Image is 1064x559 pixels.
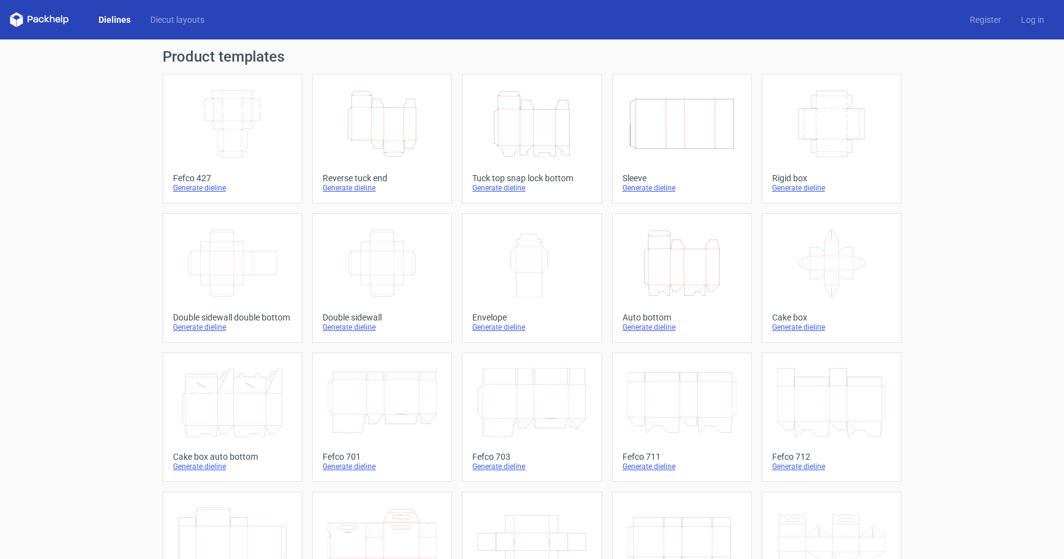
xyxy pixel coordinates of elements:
div: Sleeve [623,173,741,183]
a: Fefco 703Generate dieline [462,353,602,482]
div: Generate dieline [772,322,891,332]
a: Auto bottomGenerate dieline [612,213,752,343]
div: Generate dieline [772,183,891,193]
div: Generate dieline [772,462,891,471]
div: Generate dieline [173,183,292,193]
a: Cake box auto bottomGenerate dieline [163,353,302,482]
div: Generate dieline [623,462,741,471]
div: Fefco 427 [173,173,292,183]
a: Reverse tuck endGenerate dieline [312,74,452,203]
div: Cake box [772,312,891,322]
a: Cake boxGenerate dieline [762,213,901,343]
div: Generate dieline [472,183,591,193]
div: Cake box auto bottom [173,452,292,462]
div: Double sidewall double bottom [173,312,292,322]
h1: Product templates [163,49,901,64]
div: Rigid box [772,173,891,183]
div: Auto bottom [623,312,741,322]
a: Log in [1011,14,1054,26]
div: Generate dieline [323,322,441,332]
div: Tuck top snap lock bottom [472,173,591,183]
a: Register [960,14,1011,26]
div: Generate dieline [173,462,292,471]
div: Generate dieline [173,322,292,332]
div: Fefco 703 [472,452,591,462]
a: Diecut layouts [140,14,214,26]
div: Fefco 711 [623,452,741,462]
div: Double sidewall [323,312,441,322]
a: Double sidewall double bottomGenerate dieline [163,213,302,343]
a: Dielines [89,14,140,26]
div: Generate dieline [472,462,591,471]
a: EnvelopeGenerate dieline [462,213,602,343]
a: Fefco 711Generate dieline [612,353,752,482]
div: Generate dieline [623,183,741,193]
div: Fefco 712 [772,452,891,462]
div: Generate dieline [472,322,591,332]
a: Fefco 712Generate dieline [762,353,901,482]
a: Fefco 701Generate dieline [312,353,452,482]
a: SleeveGenerate dieline [612,74,752,203]
div: Reverse tuck end [323,173,441,183]
div: Envelope [472,312,591,322]
div: Generate dieline [323,183,441,193]
div: Fefco 701 [323,452,441,462]
a: Tuck top snap lock bottomGenerate dieline [462,74,602,203]
a: Fefco 427Generate dieline [163,74,302,203]
div: Generate dieline [323,462,441,471]
a: Double sidewallGenerate dieline [312,213,452,343]
div: Generate dieline [623,322,741,332]
a: Rigid boxGenerate dieline [762,74,901,203]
